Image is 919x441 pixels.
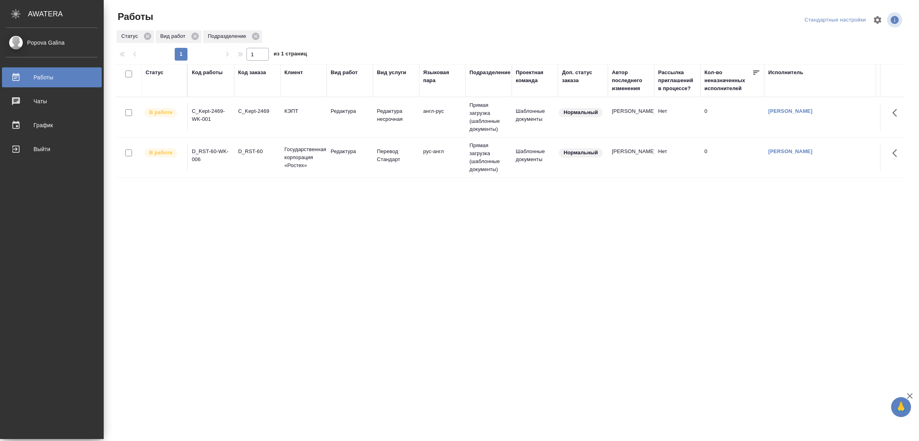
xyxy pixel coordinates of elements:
[2,139,102,159] a: Выйти
[6,95,98,107] div: Чаты
[144,107,183,118] div: Исполнитель выполняет работу
[803,14,868,26] div: split button
[284,107,323,115] p: КЭПТ
[238,107,276,115] div: C_Kept-2469
[516,69,554,85] div: Проектная команда
[512,144,558,171] td: Шаблонные документы
[377,69,406,77] div: Вид услуги
[891,397,911,417] button: 🙏
[6,38,98,47] div: Popova Galina
[331,148,369,156] p: Редактура
[6,71,98,83] div: Работы
[768,148,813,154] a: [PERSON_NAME]
[188,103,234,131] td: C_Kept-2469-WK-001
[887,12,904,28] span: Посмотреть информацию
[423,69,461,85] div: Языковая пара
[768,69,803,77] div: Исполнитель
[564,108,598,116] p: Нормальный
[284,69,303,77] div: Клиент
[274,49,307,61] span: из 1 страниц
[6,119,98,131] div: График
[704,69,752,93] div: Кол-во неназначенных исполнителей
[149,108,172,116] p: В работе
[116,30,154,43] div: Статус
[331,107,369,115] p: Редактура
[156,30,201,43] div: Вид работ
[28,6,104,22] div: AWATERA
[192,69,223,77] div: Код работы
[887,144,907,163] button: Здесь прячутся важные кнопки
[768,108,813,114] a: [PERSON_NAME]
[465,97,512,137] td: Прямая загрузка (шаблонные документы)
[419,144,465,171] td: рус-англ
[203,30,262,43] div: Подразделение
[608,103,654,131] td: [PERSON_NAME]
[188,144,234,171] td: D_RST-60-WK-006
[121,32,141,40] p: Статус
[512,103,558,131] td: Шаблонные документы
[377,148,415,163] p: Перевод Стандарт
[2,91,102,111] a: Чаты
[469,69,511,77] div: Подразделение
[2,67,102,87] a: Работы
[6,143,98,155] div: Выйти
[658,69,696,93] div: Рассылка приглашений в процессе?
[465,138,512,177] td: Прямая загрузка (шаблонные документы)
[238,148,276,156] div: D_RST-60
[331,69,358,77] div: Вид работ
[612,69,650,93] div: Автор последнего изменения
[116,10,153,23] span: Работы
[868,10,887,30] span: Настроить таблицу
[700,103,764,131] td: 0
[160,32,188,40] p: Вид работ
[144,148,183,158] div: Исполнитель выполняет работу
[208,32,249,40] p: Подразделение
[654,144,700,171] td: Нет
[700,144,764,171] td: 0
[894,399,908,415] span: 🙏
[887,103,907,122] button: Здесь прячутся важные кнопки
[2,115,102,135] a: График
[146,69,164,77] div: Статус
[419,103,465,131] td: англ-рус
[564,149,598,157] p: Нормальный
[608,144,654,171] td: [PERSON_NAME]
[284,146,323,169] p: Государственная корпорация «Ростех»
[149,149,172,157] p: В работе
[238,69,266,77] div: Код заказа
[562,69,604,85] div: Доп. статус заказа
[654,103,700,131] td: Нет
[377,107,415,123] p: Редактура несрочная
